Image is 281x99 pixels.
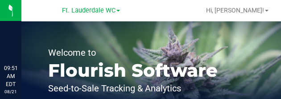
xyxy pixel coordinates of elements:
p: Flourish Software [48,62,218,79]
p: Seed-to-Sale Tracking & Analytics [48,84,218,93]
p: 08/21 [4,88,17,95]
span: Ft. Lauderdale WC [62,7,116,14]
span: Hi, [PERSON_NAME]! [206,7,264,14]
p: 09:51 AM EDT [4,64,17,88]
p: Welcome to [48,48,218,57]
